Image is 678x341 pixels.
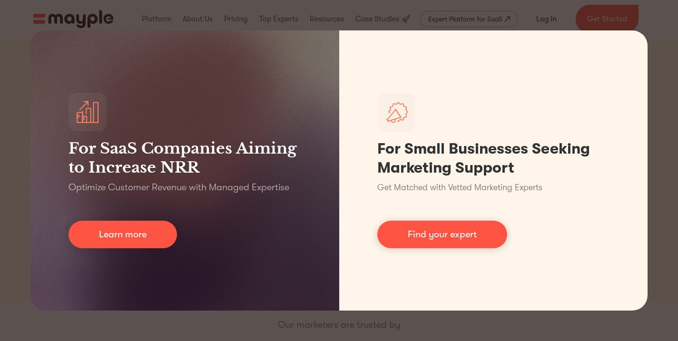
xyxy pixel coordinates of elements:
a: Learn more [69,221,177,248]
h1: For Small Businesses Seeking Marketing Support [377,139,610,177]
p: Optimize Customer Revenue with Managed Expertise [69,181,289,194]
p: Get Matched with Vetted Marketing Experts [377,181,542,194]
a: Find your expert [377,221,507,248]
h3: For SaaS Companies Aiming to Increase NRR [69,139,301,177]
